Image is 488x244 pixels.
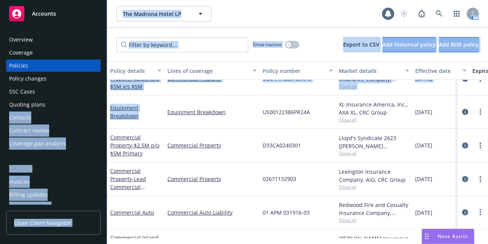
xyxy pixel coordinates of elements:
[9,124,49,137] div: Contract review
[6,47,101,59] a: Coverage
[6,165,101,173] div: Billing
[343,41,379,48] span: Export to CSV
[439,37,479,52] button: Add BOR policy
[110,67,153,75] div: Policy details
[6,34,101,46] a: Overview
[107,61,164,80] button: Policy details
[476,107,485,116] a: more
[167,175,257,183] a: Commercial Property
[6,124,101,137] a: Contract review
[9,202,51,214] div: Account charges
[6,137,101,150] a: Coverage gap analysis
[260,61,336,80] button: Policy number
[6,86,101,98] a: SSC Cases
[415,141,432,149] span: [DATE]
[412,61,469,80] button: Effective date
[6,73,101,85] a: Policy changes
[9,60,28,72] div: Policies
[263,175,296,183] span: 02671132903
[116,6,212,21] button: The Madrona Hotel LP
[6,3,101,24] a: Accounts
[396,6,412,21] a: Start snowing
[123,10,189,18] span: The Madrona Hotel LP
[339,201,409,217] div: Redwood Fire and Casualty Insurance Company, Berkshire Hathaway Homestate Companies (BHHC)
[263,108,310,116] span: US00122386PR24A
[343,37,379,52] button: Export to CSV
[414,6,429,21] a: Report a Bug
[415,108,432,116] span: [DATE]
[9,111,31,124] div: Contacts
[9,47,33,59] div: Coverage
[449,6,464,21] a: Switch app
[263,141,301,149] span: D33CA0240301
[415,67,458,75] div: Effective date
[382,41,436,48] span: Add historical policy
[110,209,154,216] a: Commercial Auto
[422,229,474,244] button: Nova Assist
[167,67,248,75] div: Lines of coverage
[263,67,324,75] div: Policy number
[339,67,401,75] div: Market details
[6,202,101,214] a: Account charges
[110,104,139,120] a: Equipment Breakdown
[110,134,159,157] a: Commercial Property
[339,150,409,157] span: Show all
[461,208,470,217] a: circleInformation
[339,83,409,90] span: Show all
[110,167,159,207] a: Commercial Property
[476,208,485,217] a: more
[9,86,35,98] div: SSC Cases
[167,141,257,149] a: Commercial Property
[6,176,101,188] a: Invoices
[9,137,66,150] div: Coverage gap analysis
[6,111,101,124] a: Contacts
[9,176,30,188] div: Invoices
[382,37,436,52] button: Add historical policy
[461,107,470,116] a: circleInformation
[336,61,412,80] button: Market details
[167,208,257,217] a: Commercial Auto Liability
[116,37,248,52] input: Filter by keyword...
[438,233,468,239] span: Nova Assist
[339,100,409,116] div: XL Insurance America, Inc., AXA XL, CRC Group
[9,99,45,111] div: Quoting plans
[6,60,101,72] a: Policies
[14,219,71,227] span: Open Client Navigator
[110,175,159,207] span: - Lead Commercial Property $2.5M p/o $5M
[9,34,33,46] div: Overview
[339,168,409,184] div: Lexington Insurance Company, AIG, CRC Group
[6,99,101,111] a: Quoting plans
[167,108,257,116] a: Equipment Breakdown
[461,141,470,150] a: circleInformation
[476,175,485,184] a: more
[32,11,56,17] span: Accounts
[164,61,260,80] button: Lines of coverage
[415,208,432,217] span: [DATE]
[263,208,310,217] span: 01 APM 031916-03
[415,175,432,183] span: [DATE]
[439,41,479,48] span: Add BOR policy
[110,142,159,157] span: - $2.5M p/o $5M Primary
[9,189,48,201] div: Billing updates
[339,184,409,190] span: Show all
[422,229,432,244] div: Drag to move
[339,217,409,223] span: Show all
[339,116,409,123] span: Show all
[9,73,47,85] div: Policy changes
[432,6,447,21] a: Search
[339,134,409,150] div: Lloyd's Syndicate 2623 ([PERSON_NAME] [PERSON_NAME] Limited), [PERSON_NAME] Group, CRC Group
[461,175,470,184] a: circleInformation
[253,41,282,48] span: Show inactive
[476,141,485,150] a: more
[6,189,101,201] a: Billing updates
